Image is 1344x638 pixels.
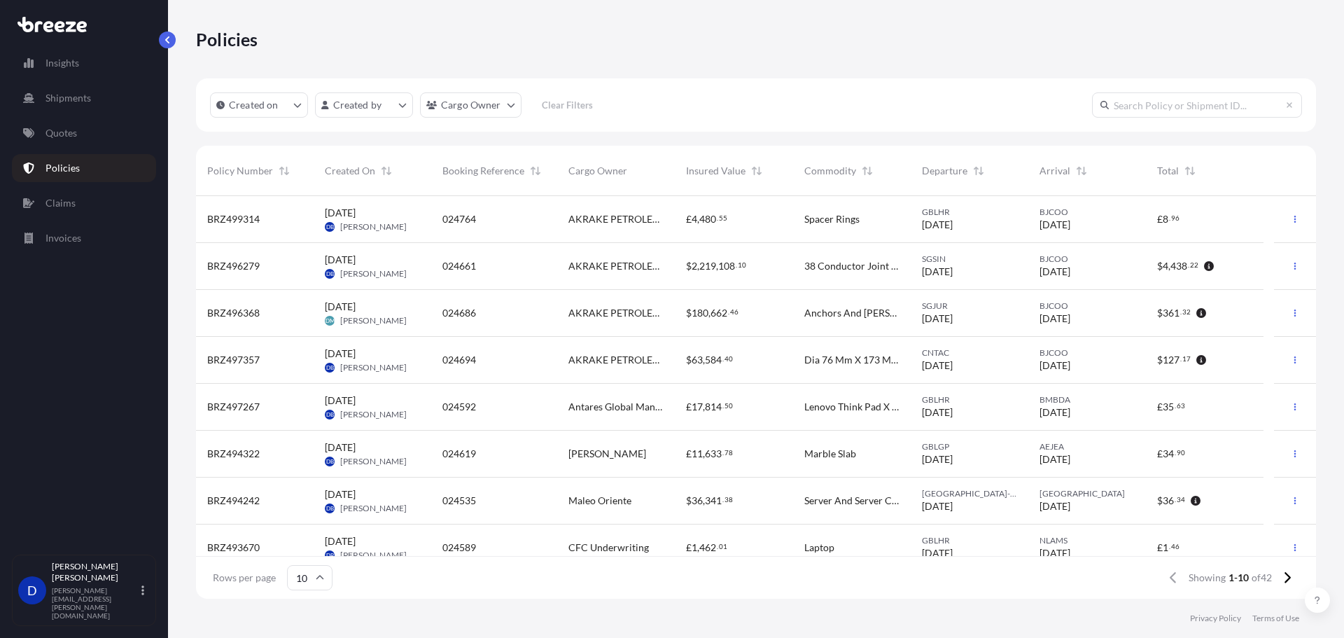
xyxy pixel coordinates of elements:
a: Quotes [12,119,156,147]
button: Sort [527,162,544,179]
span: 024694 [442,353,476,367]
button: Sort [378,162,395,179]
p: Insights [45,56,79,70]
span: 480 [699,214,716,224]
span: 8 [1163,214,1168,224]
span: Laptop [804,541,834,555]
span: 38 [724,497,733,502]
span: [DATE] [1039,452,1070,466]
span: . [717,216,718,221]
span: CNTAC [922,347,1017,359]
span: . [1175,450,1176,455]
span: 36 [692,496,703,506]
span: [DATE] [1039,359,1070,373]
span: 180 [692,308,708,318]
span: Spacer Rings [804,212,860,226]
span: DB [326,267,334,281]
span: 11 [692,449,703,459]
span: [DATE] [325,253,356,267]
a: Policies [12,154,156,182]
a: Privacy Policy [1190,613,1241,624]
span: 024764 [442,212,476,226]
span: 4 [692,214,697,224]
span: Booking Reference [442,164,524,178]
span: £ [1157,449,1163,459]
span: 40 [724,356,733,361]
span: 024592 [442,400,476,414]
span: DB [326,361,334,375]
input: Search Policy or Shipment ID... [1092,92,1302,118]
span: 2 [692,261,697,271]
span: of 42 [1252,571,1272,585]
span: 46 [730,310,738,314]
button: Sort [1073,162,1090,179]
span: £ [1157,214,1163,224]
span: AKRAKE PETROLEUM BENIN S.A. [568,212,664,226]
span: Total [1157,164,1179,178]
span: 024686 [442,306,476,320]
span: GBLHR [922,535,1017,546]
p: Shipments [45,91,91,105]
span: . [1180,310,1182,314]
span: AEJEA [1039,441,1135,452]
span: $ [686,308,692,318]
span: 662 [710,308,727,318]
span: £ [1157,543,1163,553]
span: BJCOO [1039,207,1135,218]
button: Sort [970,162,987,179]
span: [DATE] [1039,499,1070,513]
span: [DATE] [922,312,953,326]
span: 10 [738,263,746,268]
p: Claims [45,196,76,210]
span: BRZ493670 [207,541,260,555]
span: [DATE] [922,265,953,279]
span: , [703,449,705,459]
span: [DATE] [922,359,953,373]
span: [PERSON_NAME] [340,221,407,233]
span: 63 [692,355,703,365]
span: 01 [719,544,727,549]
span: . [736,263,737,268]
span: DM [325,314,335,328]
span: 108 [718,261,735,271]
span: Insured Value [686,164,745,178]
span: $ [686,355,692,365]
span: BRZ497357 [207,353,260,367]
span: 024661 [442,259,476,273]
span: Commodity [804,164,856,178]
span: 46 [1171,544,1179,549]
span: 584 [705,355,722,365]
span: GBLHR [922,207,1017,218]
span: . [722,403,724,408]
span: $ [1157,261,1163,271]
span: [DATE] [325,487,356,501]
button: createdOn Filter options [210,92,308,118]
span: . [1175,497,1176,502]
span: AKRAKE PETROLEUM BENIN S.A. [568,353,664,367]
p: Terms of Use [1252,613,1299,624]
span: [DATE] [922,546,953,560]
span: $ [1157,496,1163,506]
a: Insights [12,49,156,77]
span: [DATE] [325,300,356,314]
span: 90 [1177,450,1185,455]
p: Cargo Owner [441,98,501,112]
span: SGJUR [922,300,1017,312]
span: £ [686,449,692,459]
span: BJCOO [1039,254,1135,265]
span: 127 [1163,355,1179,365]
span: [GEOGRAPHIC_DATA]-l'Aumône [922,488,1017,499]
span: Cargo Owner [568,164,627,178]
span: D [27,583,37,597]
span: 96 [1171,216,1179,221]
span: £ [686,543,692,553]
span: DB [326,455,334,469]
span: BRZ496279 [207,259,260,273]
span: BRZ499314 [207,212,260,226]
span: . [1169,216,1170,221]
span: . [728,310,729,314]
span: [DATE] [325,534,356,548]
span: [DATE] [1039,546,1070,560]
span: AKRAKE PETROLEUM BENIN S.A. [568,259,664,273]
a: Invoices [12,224,156,252]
